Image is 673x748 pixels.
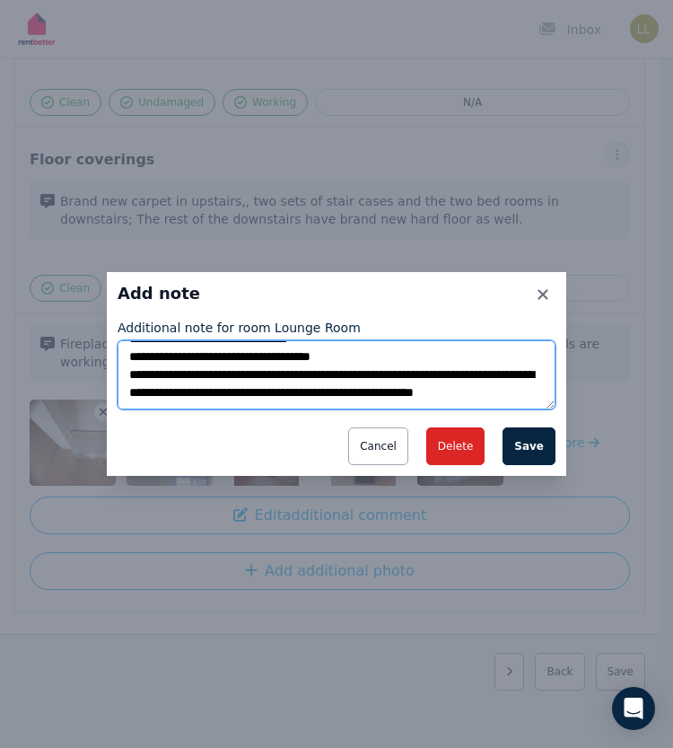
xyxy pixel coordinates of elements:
button: Delete [426,427,485,465]
button: Cancel [348,427,408,465]
button: Save [503,427,555,465]
h3: Add note [118,283,555,304]
div: Open Intercom Messenger [612,687,655,730]
label: Additional note for room Lounge Room [118,319,361,337]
